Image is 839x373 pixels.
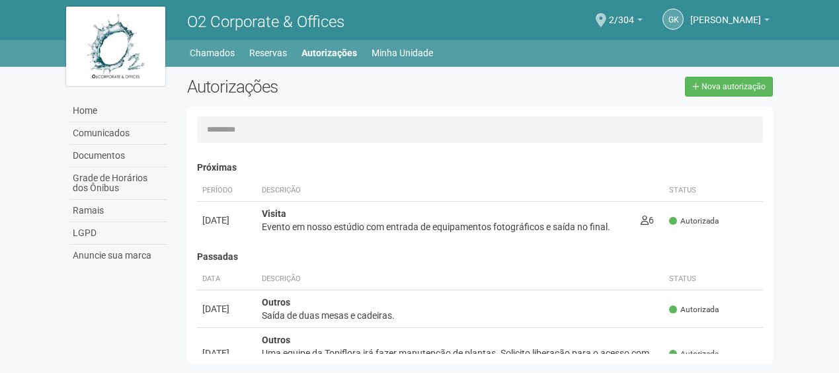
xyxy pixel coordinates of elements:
[690,2,761,25] span: Gleice Kelly
[609,17,643,27] a: 2/304
[202,302,251,315] div: [DATE]
[249,44,287,62] a: Reservas
[262,297,290,308] strong: Outros
[69,167,167,200] a: Grade de Horários dos Ônibus
[202,347,251,360] div: [DATE]
[262,220,630,233] div: Evento em nosso estúdio com entrada de equipamentos fotográficos e saída no final.
[69,122,167,145] a: Comunicados
[701,82,766,91] span: Nova autorização
[202,214,251,227] div: [DATE]
[664,269,763,290] th: Status
[641,215,654,226] span: 6
[187,13,344,31] span: O2 Corporate & Offices
[257,269,664,290] th: Descrição
[257,180,635,202] th: Descrição
[197,163,764,173] h4: Próximas
[262,309,659,322] div: Saída de duas mesas e cadeiras.
[262,335,290,345] strong: Outros
[69,222,167,245] a: LGPD
[664,180,763,202] th: Status
[669,349,719,360] span: Autorizada
[262,347,659,373] div: Uma equipe da Topiflora irá fazer manutenção de plantas. Solicito liberação para o acesso com equ...
[662,9,684,30] a: GK
[190,44,235,62] a: Chamados
[301,44,357,62] a: Autorizações
[609,2,634,25] span: 2/304
[262,208,286,219] strong: Visita
[187,77,470,97] h2: Autorizações
[69,200,167,222] a: Ramais
[66,7,165,86] img: logo.jpg
[197,180,257,202] th: Período
[690,17,770,27] a: [PERSON_NAME]
[69,245,167,267] a: Anuncie sua marca
[69,100,167,122] a: Home
[197,269,257,290] th: Data
[669,216,719,227] span: Autorizada
[685,77,773,97] a: Nova autorização
[197,252,764,262] h4: Passadas
[669,304,719,315] span: Autorizada
[69,145,167,167] a: Documentos
[372,44,433,62] a: Minha Unidade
